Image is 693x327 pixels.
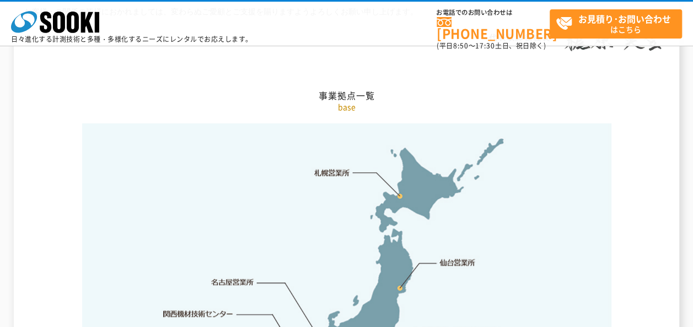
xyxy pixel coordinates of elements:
[550,9,682,39] a: お見積り･お問い合わせはこちら
[11,36,253,42] p: 日々進化する計測技術と多種・多様化するニーズにレンタルでお応えします。
[556,10,681,37] span: はこちら
[453,41,469,51] span: 8:50
[437,17,550,40] a: [PHONE_NUMBER]
[163,308,233,319] a: 関西機材技術センター
[437,9,550,16] span: お電話でのお問い合わせは
[314,167,350,178] a: 札幌営業所
[475,41,495,51] span: 17:30
[24,101,669,113] p: base
[211,277,254,288] a: 名古屋営業所
[437,41,546,51] span: (平日 ～ 土日、祝日除く)
[578,12,671,25] strong: お見積り･お問い合わせ
[439,257,475,268] a: 仙台営業所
